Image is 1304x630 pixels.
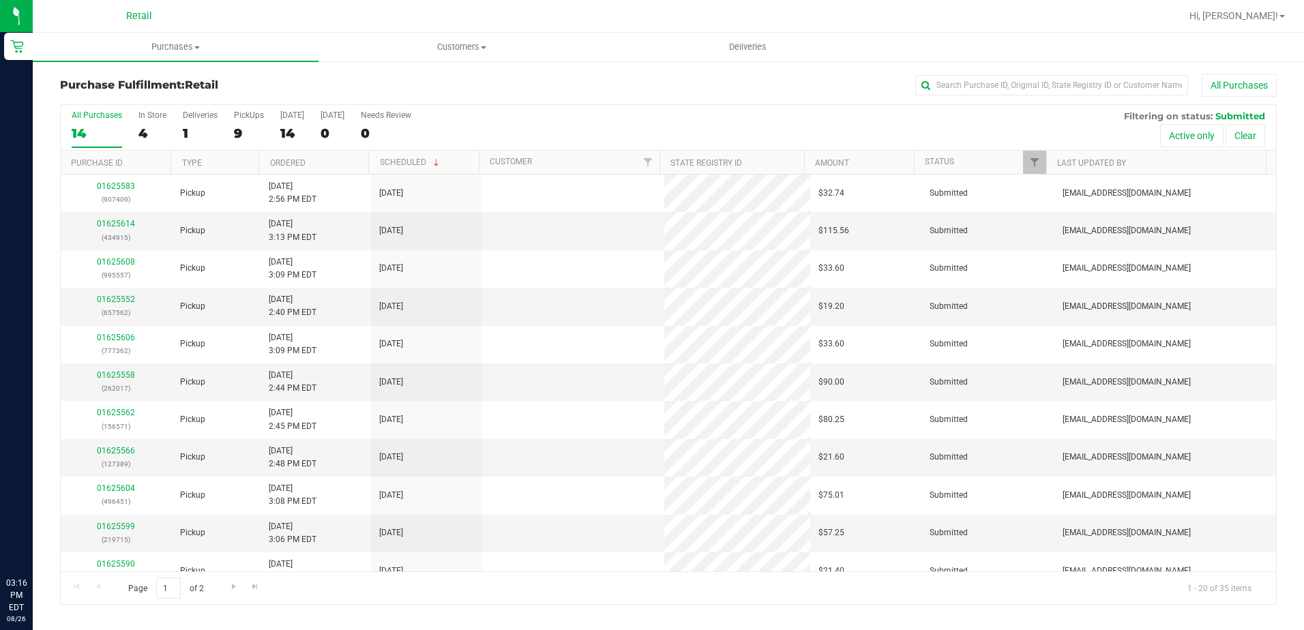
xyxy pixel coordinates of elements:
span: Pickup [180,526,205,539]
span: [DATE] [379,262,403,275]
span: [DATE] 3:13 PM EDT [269,217,316,243]
span: $75.01 [818,489,844,502]
p: 08/26 [6,614,27,624]
span: Submitted [1215,110,1265,121]
span: Customers [319,41,604,53]
p: 03:16 PM EDT [6,577,27,614]
p: (434915) [69,231,164,244]
span: Submitted [930,300,968,313]
span: [EMAIL_ADDRESS][DOMAIN_NAME] [1063,337,1191,350]
span: Pickup [180,413,205,426]
button: Clear [1226,124,1265,147]
span: $57.25 [818,526,844,539]
span: Retail [185,78,218,91]
span: [DATE] [379,187,403,200]
a: Amount [815,158,849,168]
span: Purchases [33,41,318,53]
div: 4 [138,125,166,141]
button: All Purchases [1202,74,1277,97]
span: [EMAIL_ADDRESS][DOMAIN_NAME] [1063,413,1191,426]
span: Submitted [930,565,968,577]
h3: Purchase Fulfillment: [60,79,466,91]
span: [DATE] 3:09 PM EDT [269,331,316,357]
a: 01625614 [97,219,135,228]
span: [DATE] [379,337,403,350]
span: Submitted [930,526,968,539]
span: [DATE] 2:40 PM EDT [269,293,316,319]
span: [DATE] 2:56 PM EDT [269,180,316,206]
div: 1 [183,125,218,141]
span: [DATE] [379,451,403,464]
span: Retail [126,10,152,22]
p: (262017) [69,382,164,395]
div: [DATE] [321,110,344,120]
span: [DATE] 3:01 PM EDT [269,558,316,584]
span: $21.40 [818,565,844,577]
a: Last Updated By [1057,158,1126,168]
a: 01625562 [97,408,135,417]
a: 01625604 [97,483,135,493]
inline-svg: Retail [10,40,24,53]
p: (907409) [69,193,164,206]
div: PickUps [234,110,264,120]
span: Submitted [930,489,968,502]
a: Customers [318,33,604,61]
span: Pickup [180,565,205,577]
a: Type [182,158,202,168]
span: [EMAIL_ADDRESS][DOMAIN_NAME] [1063,187,1191,200]
p: (496451) [69,495,164,508]
a: Customer [490,157,532,166]
a: Go to the last page [246,577,265,596]
span: [DATE] [379,489,403,502]
span: Submitted [930,376,968,389]
span: [EMAIL_ADDRESS][DOMAIN_NAME] [1063,224,1191,237]
span: Submitted [930,262,968,275]
div: [DATE] [280,110,304,120]
div: 0 [321,125,344,141]
span: 1 - 20 of 35 items [1176,577,1262,598]
span: Deliveries [711,41,785,53]
button: Active only [1160,124,1224,147]
span: Filtering on status: [1124,110,1213,121]
a: State Registry ID [670,158,742,168]
span: Pickup [180,451,205,464]
div: 14 [280,125,304,141]
span: [EMAIL_ADDRESS][DOMAIN_NAME] [1063,565,1191,577]
span: [DATE] 3:06 PM EDT [269,520,316,546]
div: 0 [361,125,411,141]
iframe: Resource center [14,521,55,562]
input: 1 [156,577,181,599]
a: 01625590 [97,559,135,569]
span: [DATE] [379,376,403,389]
div: 14 [72,125,122,141]
span: $33.60 [818,337,844,350]
a: 01625599 [97,522,135,531]
div: In Store [138,110,166,120]
p: (219715) [69,533,164,546]
span: [EMAIL_ADDRESS][DOMAIN_NAME] [1063,451,1191,464]
a: 01625552 [97,295,135,304]
span: [DATE] 2:48 PM EDT [269,445,316,470]
span: [DATE] 3:09 PM EDT [269,256,316,282]
span: Submitted [930,224,968,237]
span: Pickup [180,224,205,237]
span: Page of 2 [117,577,215,599]
div: Needs Review [361,110,411,120]
span: Pickup [180,489,205,502]
div: 9 [234,125,264,141]
p: (657562) [69,306,164,319]
a: 01625606 [97,333,135,342]
div: Deliveries [183,110,218,120]
span: [EMAIL_ADDRESS][DOMAIN_NAME] [1063,300,1191,313]
span: [DATE] [379,565,403,577]
a: Filter [637,151,660,174]
span: $21.60 [818,451,844,464]
p: (156571) [69,420,164,433]
span: Submitted [930,413,968,426]
span: $33.60 [818,262,844,275]
a: Scheduled [380,157,442,167]
span: $32.74 [818,187,844,200]
span: Submitted [930,187,968,200]
span: Pickup [180,376,205,389]
span: [DATE] 3:08 PM EDT [269,482,316,508]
